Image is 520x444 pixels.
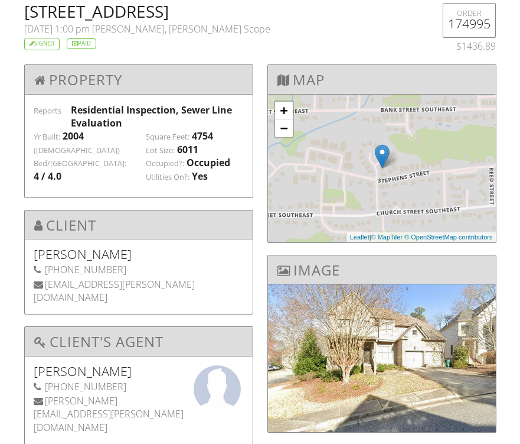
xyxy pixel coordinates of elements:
[268,255,496,284] h3: Image
[429,40,496,53] div: $1436.89
[67,38,96,50] div: Paid
[34,394,244,434] div: [PERSON_NAME][EMAIL_ADDRESS][PERSON_NAME][DOMAIN_NAME]
[34,105,61,116] label: Reports
[192,129,213,142] div: 4754
[34,170,61,183] div: 4 / 4.0
[192,170,208,183] div: Yes
[146,172,189,183] label: Utilities On?:
[194,365,241,413] img: missingagentphoto.jpg
[275,102,293,119] a: Zoom in
[34,145,120,156] label: ([DEMOGRAPHIC_DATA])
[34,158,126,169] label: Bed/[GEOGRAPHIC_DATA]:
[268,65,496,94] h3: Map
[24,22,90,35] span: [DATE] 1:00 pm
[177,143,198,156] div: 6011
[25,65,253,94] h3: Property
[25,327,253,356] h3: Client's Agent
[63,129,84,142] div: 2004
[146,158,184,169] label: Occupied?:
[34,132,60,142] label: Yr Built:
[71,103,244,130] div: Residential Inspection, Sewer Line Evaluation
[24,3,416,20] h2: [STREET_ADDRESS]
[24,38,60,50] div: Signed
[146,145,175,156] label: Lot Size:
[34,365,244,377] h5: [PERSON_NAME]
[34,380,244,393] div: [PHONE_NUMBER]
[25,210,253,239] h3: Client
[275,119,293,137] a: Zoom out
[347,232,496,242] div: |
[448,18,490,30] h5: 174995
[34,278,244,304] div: [EMAIL_ADDRESS][PERSON_NAME][DOMAIN_NAME]
[92,22,270,35] span: [PERSON_NAME], [PERSON_NAME] Scope
[371,234,403,241] a: © MapTiler
[404,234,492,241] a: © OpenStreetMap contributors
[34,263,244,276] div: [PHONE_NUMBER]
[448,8,490,18] div: ORDER
[187,156,230,169] div: Occupied
[34,248,244,260] h5: [PERSON_NAME]
[146,132,189,142] label: Square Feet:
[350,234,369,241] a: Leaflet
